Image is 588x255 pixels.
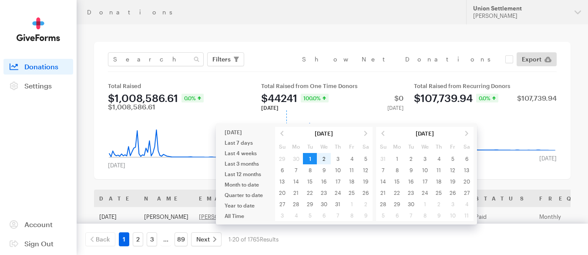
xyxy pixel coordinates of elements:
[470,207,534,226] td: Paid
[404,198,418,210] td: 30
[228,232,279,246] div: 1-20 of 1765
[418,176,432,187] td: 17
[94,190,139,207] th: Date
[359,176,373,187] td: 19
[275,198,289,210] td: 27
[289,176,303,187] td: 14
[390,140,404,153] th: Mo
[473,12,568,20] div: [PERSON_NAME]
[3,217,73,232] a: Account
[432,164,446,176] td: 11
[261,82,404,89] div: Total Raised from One Time Donors
[345,164,359,176] td: 11
[289,187,303,198] td: 21
[345,153,359,164] td: 4
[219,200,268,211] li: Year to date
[432,153,446,164] td: 4
[175,232,188,246] a: 89
[260,236,279,243] span: Results
[376,176,390,187] td: 14
[432,187,446,198] td: 25
[289,198,303,210] td: 28
[331,153,345,164] td: 3
[219,137,268,148] li: Last 7 days
[359,153,373,164] td: 5
[345,176,359,187] td: 18
[199,213,337,220] a: [PERSON_NAME][EMAIL_ADDRESS][DOMAIN_NAME]
[331,198,345,210] td: 31
[345,140,359,153] th: Fr
[317,153,331,164] td: 2
[24,239,54,248] span: Sign Out
[139,207,194,226] td: [PERSON_NAME]
[404,164,418,176] td: 9
[446,176,460,187] td: 19
[303,164,317,176] td: 8
[418,164,432,176] td: 10
[219,179,268,190] li: Month to date
[24,220,53,228] span: Account
[418,140,432,153] th: We
[317,187,331,198] td: 23
[376,187,390,198] td: 21
[219,158,268,169] li: Last 3 months
[219,148,268,158] li: Last 4 weeks
[317,164,331,176] td: 9
[432,176,446,187] td: 18
[261,93,297,103] div: $44241
[404,140,418,153] th: Tu
[219,127,268,137] li: [DATE]
[212,54,231,65] span: Filters
[133,232,143,246] a: 2
[275,164,289,176] td: 6
[147,232,157,246] a: 3
[289,164,303,176] td: 7
[194,190,343,207] th: Email
[3,236,73,252] a: Sign Out
[359,164,373,176] td: 12
[303,176,317,187] td: 15
[301,94,329,102] div: 100.0%
[108,93,178,103] div: $1,008,586.61
[376,198,390,210] td: 28
[317,198,331,210] td: 30
[103,162,131,169] div: [DATE]
[460,164,474,176] td: 13
[473,5,568,12] div: Union Settlement
[303,153,317,164] td: 1
[24,82,52,90] span: Settings
[289,140,303,153] th: Mo
[317,140,331,153] th: We
[219,190,268,200] li: Quarter to date
[390,164,404,176] td: 8
[460,153,474,164] td: 6
[108,82,251,89] div: Total Raised
[359,187,373,198] td: 26
[207,52,244,66] button: Filters
[219,211,268,221] li: All Time
[219,169,268,179] li: Last 12 months
[394,95,403,102] div: $0
[275,140,289,153] th: Su
[432,140,446,153] th: Th
[390,176,404,187] td: 15
[418,153,432,164] td: 3
[331,176,345,187] td: 17
[476,94,498,102] div: 0.0%
[404,187,418,198] td: 23
[470,190,534,207] th: Status
[376,140,390,153] th: Su
[275,187,289,198] td: 20
[414,82,557,89] div: Total Raised from Recurring Donors
[446,187,460,198] td: 26
[418,187,432,198] td: 24
[108,52,204,66] input: Search Name & Email
[522,54,541,65] span: Export
[17,17,60,41] img: GiveForms
[446,164,460,176] td: 12
[108,103,155,110] div: $1,008,586.61
[460,140,474,153] th: Sa
[3,59,73,75] a: Donations
[517,52,557,66] a: Export
[331,187,345,198] td: 24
